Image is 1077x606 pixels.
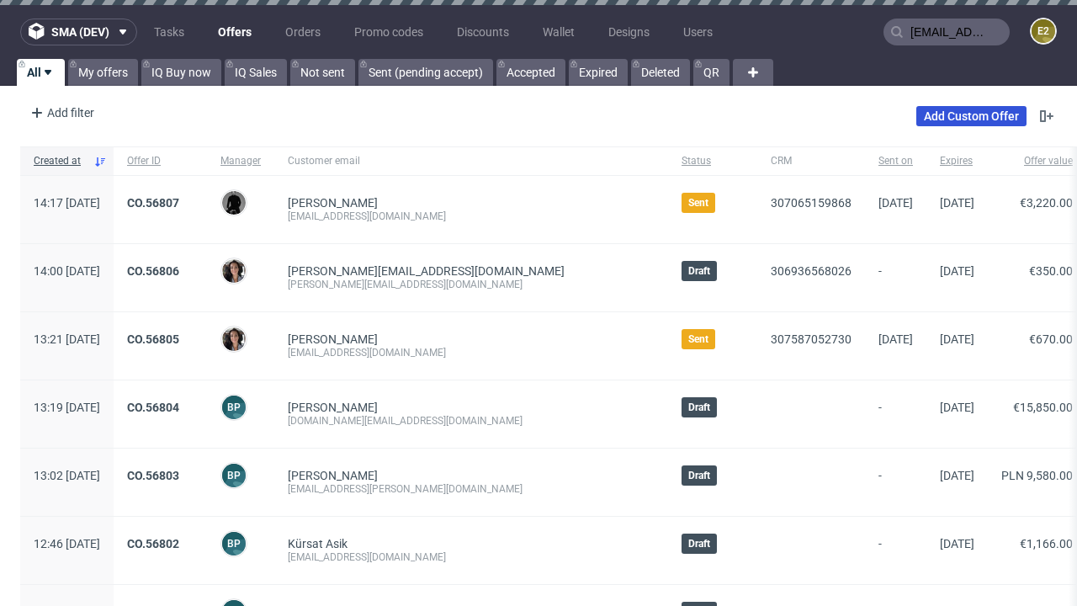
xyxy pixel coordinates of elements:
[51,26,109,38] span: sma (dev)
[682,154,744,168] span: Status
[688,264,710,278] span: Draft
[288,346,655,359] div: [EMAIL_ADDRESS][DOMAIN_NAME]
[940,264,974,278] span: [DATE]
[288,469,378,482] a: [PERSON_NAME]
[771,196,852,210] a: 307065159868
[1013,401,1073,414] span: €15,850.00
[144,19,194,45] a: Tasks
[878,537,913,564] span: -
[68,59,138,86] a: My offers
[631,59,690,86] a: Deleted
[288,401,378,414] a: [PERSON_NAME]
[34,469,100,482] span: 13:02 [DATE]
[34,401,100,414] span: 13:19 [DATE]
[34,264,100,278] span: 14:00 [DATE]
[688,332,708,346] span: Sent
[222,464,246,487] figcaption: BP
[288,482,655,496] div: [EMAIL_ADDRESS][PERSON_NAME][DOMAIN_NAME]
[220,154,261,168] span: Manager
[222,327,246,351] img: Moreno Martinez Cristina
[771,154,852,168] span: CRM
[1032,19,1055,43] figcaption: e2
[288,196,378,210] a: [PERSON_NAME]
[533,19,585,45] a: Wallet
[290,59,355,86] a: Not sent
[34,154,87,168] span: Created at
[569,59,628,86] a: Expired
[288,210,655,223] div: [EMAIL_ADDRESS][DOMAIN_NAME]
[222,259,246,283] img: Moreno Martinez Cristina
[34,332,100,346] span: 13:21 [DATE]
[598,19,660,45] a: Designs
[288,154,655,168] span: Customer email
[1020,537,1073,550] span: €1,166.00
[1001,469,1073,482] span: PLN 9,580.00
[34,196,100,210] span: 14:17 [DATE]
[878,332,913,346] span: [DATE]
[940,332,974,346] span: [DATE]
[878,264,913,291] span: -
[288,414,655,428] div: [DOMAIN_NAME][EMAIL_ADDRESS][DOMAIN_NAME]
[940,154,974,168] span: Expires
[878,469,913,496] span: -
[693,59,729,86] a: QR
[878,154,913,168] span: Sent on
[275,19,331,45] a: Orders
[222,532,246,555] figcaption: BP
[878,196,913,210] span: [DATE]
[208,19,262,45] a: Offers
[222,191,246,215] img: Dawid Urbanowicz
[358,59,493,86] a: Sent (pending accept)
[940,196,974,210] span: [DATE]
[288,264,565,278] span: [PERSON_NAME][EMAIL_ADDRESS][DOMAIN_NAME]
[1020,196,1073,210] span: €3,220.00
[127,264,179,278] a: CO.56806
[878,401,913,428] span: -
[688,537,710,550] span: Draft
[940,469,974,482] span: [DATE]
[344,19,433,45] a: Promo codes
[940,401,974,414] span: [DATE]
[288,537,348,550] a: Kürsat Asik
[1029,332,1073,346] span: €670.00
[288,332,378,346] a: [PERSON_NAME]
[688,196,708,210] span: Sent
[1001,154,1073,168] span: Offer value
[771,264,852,278] a: 306936568026
[222,396,246,419] figcaption: BP
[127,196,179,210] a: CO.56807
[1029,264,1073,278] span: €350.00
[127,401,179,414] a: CO.56804
[141,59,221,86] a: IQ Buy now
[127,332,179,346] a: CO.56805
[17,59,65,86] a: All
[916,106,1027,126] a: Add Custom Offer
[24,99,98,126] div: Add filter
[496,59,565,86] a: Accepted
[34,537,100,550] span: 12:46 [DATE]
[127,154,194,168] span: Offer ID
[447,19,519,45] a: Discounts
[127,537,179,550] a: CO.56802
[673,19,723,45] a: Users
[688,469,710,482] span: Draft
[688,401,710,414] span: Draft
[288,550,655,564] div: [EMAIL_ADDRESS][DOMAIN_NAME]
[288,278,655,291] div: [PERSON_NAME][EMAIL_ADDRESS][DOMAIN_NAME]
[940,537,974,550] span: [DATE]
[771,332,852,346] a: 307587052730
[127,469,179,482] a: CO.56803
[20,19,137,45] button: sma (dev)
[225,59,287,86] a: IQ Sales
